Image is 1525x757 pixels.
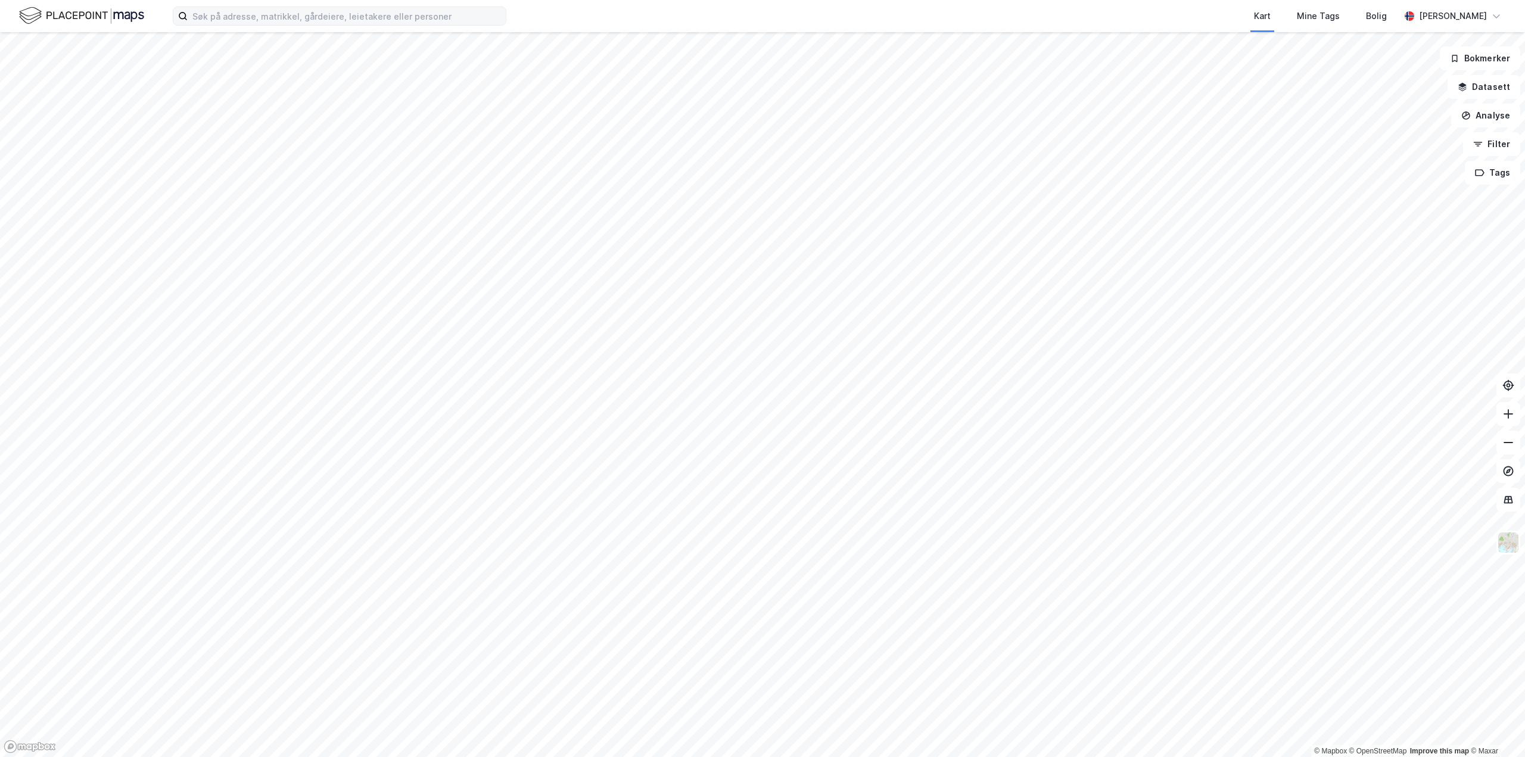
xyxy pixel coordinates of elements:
div: Mine Tags [1297,9,1340,23]
img: Z [1497,531,1520,554]
div: [PERSON_NAME] [1419,9,1487,23]
input: Søk på adresse, matrikkel, gårdeiere, leietakere eller personer [188,7,506,25]
div: Bolig [1366,9,1387,23]
div: Kart [1254,9,1271,23]
button: Datasett [1448,75,1520,99]
a: Mapbox [1314,747,1347,755]
button: Analyse [1451,104,1520,127]
iframe: Chat Widget [1465,700,1525,757]
a: Improve this map [1410,747,1469,755]
div: Kontrollprogram for chat [1465,700,1525,757]
button: Bokmerker [1440,46,1520,70]
button: Tags [1465,161,1520,185]
a: OpenStreetMap [1349,747,1407,755]
img: logo.f888ab2527a4732fd821a326f86c7f29.svg [19,5,144,26]
button: Filter [1463,132,1520,156]
a: Mapbox homepage [4,740,56,753]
